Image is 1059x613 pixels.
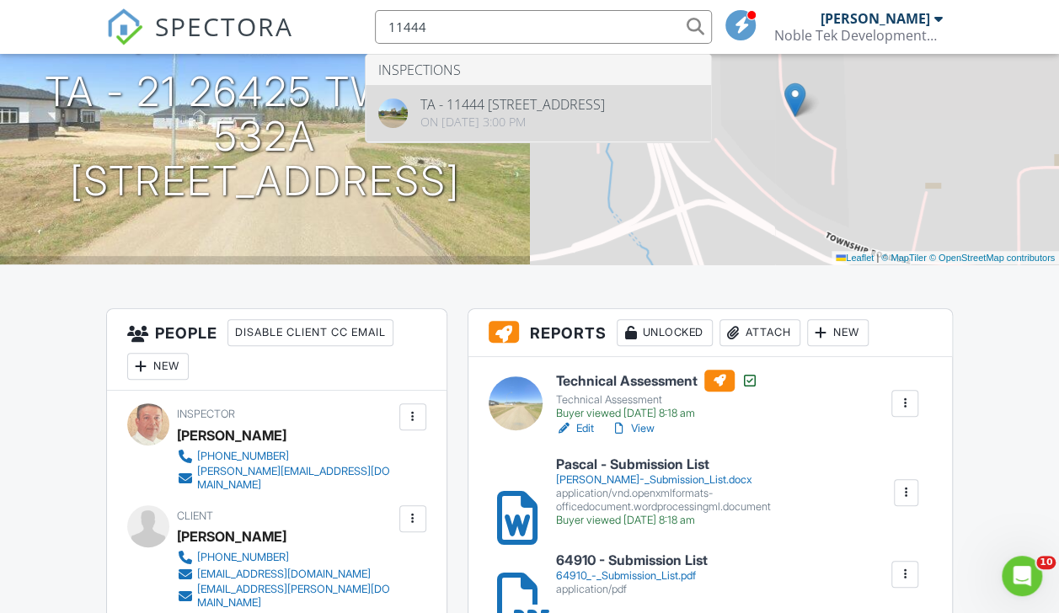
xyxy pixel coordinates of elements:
img: streetview [378,99,408,128]
div: [PERSON_NAME] [177,423,286,448]
div: [PERSON_NAME]-_Submission_List.docx [555,473,892,487]
img: The Best Home Inspection Software - Spectora [106,8,143,45]
div: 64910_-_Submission_List.pdf [555,569,707,583]
div: New [127,353,189,380]
div: TA - 11444 [STREET_ADDRESS] [420,98,605,111]
div: [PHONE_NUMBER] [197,450,289,463]
h6: 64910 - Submission List [555,553,707,568]
a: [EMAIL_ADDRESS][PERSON_NAME][DOMAIN_NAME] [177,583,395,610]
iframe: Intercom live chat [1002,556,1042,596]
div: New [807,319,869,346]
span: SPECTORA [155,8,293,44]
div: [EMAIL_ADDRESS][PERSON_NAME][DOMAIN_NAME] [197,583,395,610]
a: © MapTiler [881,253,927,263]
div: [PERSON_NAME][EMAIL_ADDRESS][DOMAIN_NAME] [197,465,395,492]
a: © OpenStreetMap contributors [929,253,1055,263]
span: | [876,253,879,263]
h3: People [107,309,447,391]
div: Attach [719,319,800,346]
a: Leaflet [836,253,874,263]
h6: Pascal - Submission List [555,457,892,472]
a: [EMAIL_ADDRESS][DOMAIN_NAME] [177,566,395,583]
div: application/vnd.openxmlformats-officedocument.wordprocessingml.document [555,487,892,514]
div: Buyer viewed [DATE] 8:18 am [555,514,892,527]
li: Inspections [366,55,711,85]
input: Search everything... [375,10,712,44]
span: Client [177,509,213,522]
div: [PHONE_NUMBER] [197,551,289,564]
img: Marker [784,83,805,117]
span: 10 [1036,556,1056,569]
h3: Reports [468,309,953,357]
a: [PHONE_NUMBER] [177,448,395,465]
div: Disable Client CC Email [227,319,393,346]
div: Noble Tek Developments Ltd. [773,27,942,44]
div: Unlocked [617,319,713,346]
a: Edit [556,420,594,437]
span: Inspector [177,408,235,420]
div: Buyer viewed [DATE] 8:18 am [556,407,758,420]
div: On [DATE] 3:00 pm [420,115,605,129]
h6: Technical Assessment [556,370,758,392]
div: Technical Assessment [556,393,758,407]
a: View [611,420,655,437]
div: [PERSON_NAME] [820,10,929,27]
a: [PHONE_NUMBER] [177,549,395,566]
div: [PERSON_NAME] [177,524,286,549]
div: [EMAIL_ADDRESS][DOMAIN_NAME] [197,568,371,581]
a: [PERSON_NAME][EMAIL_ADDRESS][DOMAIN_NAME] [177,465,395,492]
a: 64910 - Submission List 64910_-_Submission_List.pdf application/pdf [555,553,707,596]
div: application/pdf [555,583,707,596]
a: SPECTORA [106,23,293,58]
h1: TA - 21 26425 Twp Rd 532a [STREET_ADDRESS] [27,70,503,203]
a: Technical Assessment Technical Assessment Buyer viewed [DATE] 8:18 am [556,370,758,420]
a: Pascal - Submission List [PERSON_NAME]-_Submission_List.docx application/vnd.openxmlformats-offic... [555,457,892,527]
